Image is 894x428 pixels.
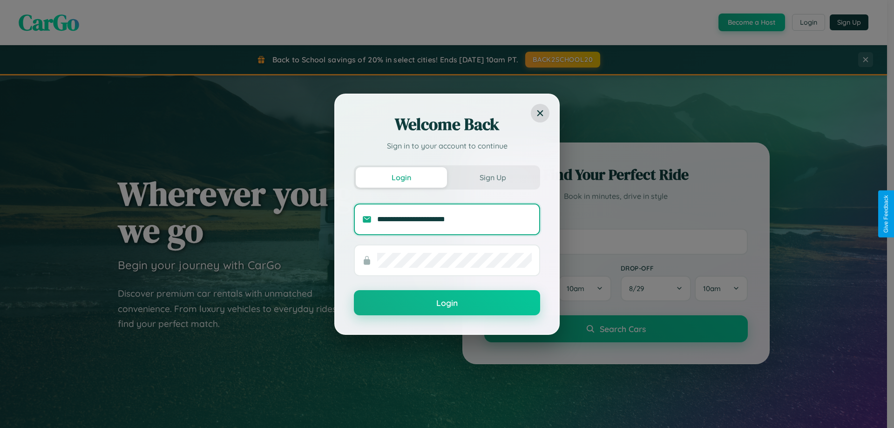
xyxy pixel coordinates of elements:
[354,290,540,315] button: Login
[447,167,538,188] button: Sign Up
[354,113,540,136] h2: Welcome Back
[883,195,889,233] div: Give Feedback
[356,167,447,188] button: Login
[354,140,540,151] p: Sign in to your account to continue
